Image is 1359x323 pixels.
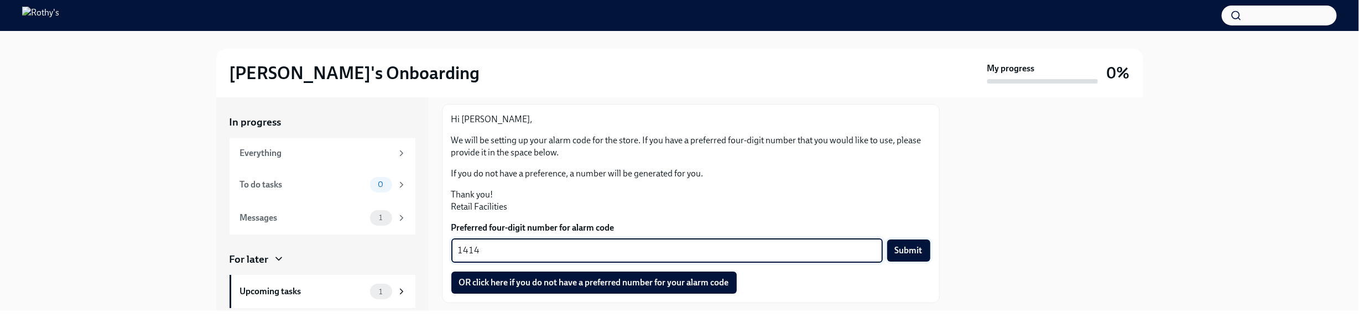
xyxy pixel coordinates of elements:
[230,115,415,129] a: In progress
[987,62,1035,75] strong: My progress
[230,252,415,267] a: For later
[240,179,366,191] div: To do tasks
[230,168,415,201] a: To do tasks0
[458,244,876,257] textarea: 1414
[895,245,923,256] span: Submit
[240,147,392,159] div: Everything
[372,213,389,222] span: 1
[451,134,930,159] p: We will be setting up your alarm code for the store. If you have a preferred four-digit number th...
[451,168,930,180] p: If you do not have a preference, a number will be generated for you.
[230,275,415,308] a: Upcoming tasks1
[372,288,389,296] span: 1
[451,272,737,294] button: OR click here if you do not have a preferred number for your alarm code
[230,201,415,235] a: Messages1
[451,113,930,126] p: Hi [PERSON_NAME],
[230,252,269,267] div: For later
[230,138,415,168] a: Everything
[371,180,390,189] span: 0
[240,212,366,224] div: Messages
[1107,63,1130,83] h3: 0%
[240,285,366,298] div: Upcoming tasks
[459,277,729,288] span: OR click here if you do not have a preferred number for your alarm code
[451,189,930,213] p: Thank you! Retail Facilities
[451,222,930,234] label: Preferred four-digit number for alarm code
[22,7,59,24] img: Rothy's
[887,239,930,262] button: Submit
[230,62,480,84] h2: [PERSON_NAME]'s Onboarding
